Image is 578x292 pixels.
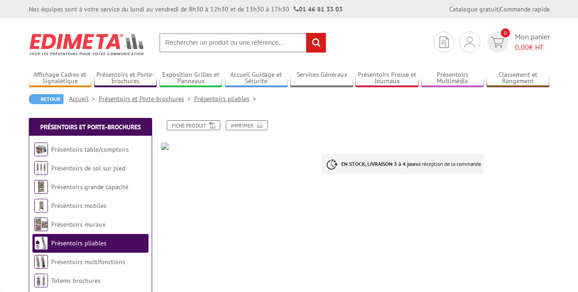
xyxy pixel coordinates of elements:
[34,236,48,250] img: Présentoirs pliables
[51,145,129,154] a: Présentoirs table/comptoirs
[159,33,326,53] input: Rechercher un produit ou une référence...
[501,28,510,37] span: 0
[94,71,157,86] a: Présentoirs et Porte-brochures
[29,94,64,104] a: Retour
[500,5,550,13] a: Commande rapide
[159,71,223,86] a: Exposition Grilles et Panneaux
[51,276,101,285] a: Totems brochures
[465,37,475,48] img: devis rapide
[449,5,550,14] div: |
[487,71,550,86] a: Classement et Rangement
[341,160,418,167] strong: EN STOCK, LIVRAISON 3 à 4 jours
[51,164,125,172] a: Présentoirs de sol sur pied
[69,95,99,103] a: Accueil
[491,37,504,48] img: devis rapide
[51,183,128,191] a: Présentoirs grande capacité
[40,123,141,131] a: Présentoirs et Porte-brochures
[421,71,484,86] a: Présentoirs Multimédia
[294,5,343,13] strong: 01 46 81 33 03
[515,42,529,52] span: 0,00
[34,274,48,287] img: Totems brochures
[99,95,194,103] a: Présentoirs et Porte-brochures
[306,33,326,53] input: rechercher
[51,220,106,228] a: Présentoirs muraux
[51,239,106,247] a: Présentoirs pliables
[322,154,483,174] p: à réception de la commande
[290,71,353,86] a: Services Généraux
[29,71,92,86] a: Affichage Cadres et Signalétique
[34,161,48,175] img: Présentoirs de sol sur pied
[225,71,288,86] a: Accueil Guidage et Sécurité
[34,218,48,231] img: Présentoirs muraux
[29,27,145,61] img: Edimeta
[34,255,48,269] img: Présentoirs multifonctions
[485,32,550,53] a: devis rapide 0 Mon panier 0,00€ HT
[449,5,498,13] a: Catalogue gratuit
[51,202,106,210] a: Présentoirs mobiles
[515,42,550,53] span: € HT
[355,71,419,86] a: Présentoirs Presse et Journaux
[440,37,449,48] img: devis rapide
[34,199,48,212] img: Présentoirs mobiles
[29,5,343,14] div: Nos équipes sont à votre service du lundi au vendredi de 8h30 à 12h30 et de 13h30 à 17h30
[167,120,220,130] a: Fiche produit
[515,32,550,53] span: Mon panier
[34,180,48,194] img: Présentoirs grande capacité
[34,143,48,156] img: Présentoirs table/comptoirs
[194,95,260,103] a: Présentoirs pliables
[51,258,125,266] a: Présentoirs multifonctions
[226,120,268,130] a: Imprimer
